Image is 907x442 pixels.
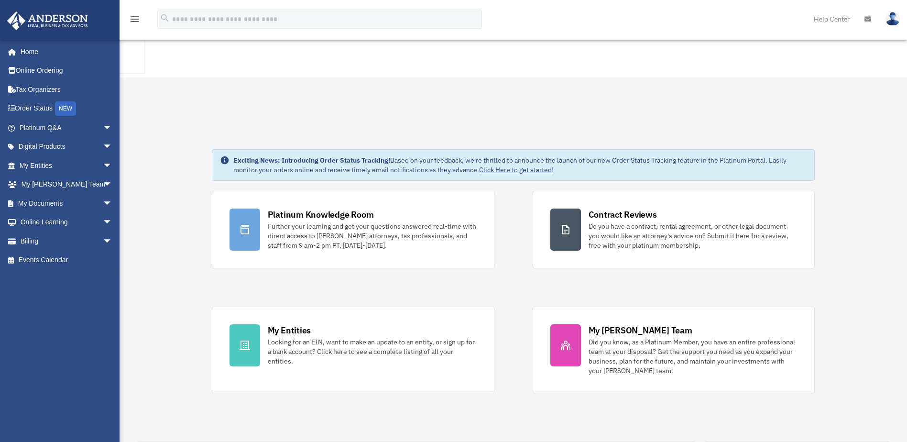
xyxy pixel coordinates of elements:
strong: Exciting News: Introducing Order Status Tracking! [233,156,390,165]
a: Online Ordering [7,61,127,80]
div: Platinum Knowledge Room [268,209,374,221]
a: menu [129,17,141,25]
div: My Entities [268,324,311,336]
span: arrow_drop_down [103,213,122,232]
div: My [PERSON_NAME] Team [589,324,692,336]
a: Platinum Knowledge Room Further your learning and get your questions answered real-time with dire... [212,191,494,268]
a: Online Learningarrow_drop_down [7,213,127,232]
span: arrow_drop_down [103,156,122,176]
a: Digital Productsarrow_drop_down [7,137,127,156]
img: User Pic [885,12,900,26]
a: Home [7,42,122,61]
a: Tax Organizers [7,80,127,99]
div: Based on your feedback, we're thrilled to announce the launch of our new Order Status Tracking fe... [233,155,807,175]
a: My [PERSON_NAME] Teamarrow_drop_down [7,175,127,194]
i: menu [129,13,141,25]
a: Platinum Q&Aarrow_drop_down [7,118,127,137]
div: NEW [55,101,76,116]
span: arrow_drop_down [103,194,122,213]
a: My Entitiesarrow_drop_down [7,156,127,175]
img: Anderson Advisors Platinum Portal [4,11,91,30]
a: Order StatusNEW [7,99,127,119]
span: arrow_drop_down [103,175,122,195]
div: Do you have a contract, rental agreement, or other legal document you would like an attorney's ad... [589,221,798,250]
a: Billingarrow_drop_down [7,232,127,251]
a: My Entities Looking for an EIN, want to make an update to an entity, or sign up for a bank accoun... [212,307,494,393]
a: My [PERSON_NAME] Team Did you know, as a Platinum Member, you have an entire professional team at... [533,307,815,393]
span: arrow_drop_down [103,137,122,157]
span: arrow_drop_down [103,118,122,138]
i: search [160,13,170,23]
div: Did you know, as a Platinum Member, you have an entire professional team at your disposal? Get th... [589,337,798,376]
a: Contract Reviews Do you have a contract, rental agreement, or other legal document you would like... [533,191,815,268]
span: arrow_drop_down [103,232,122,251]
a: My Documentsarrow_drop_down [7,194,127,213]
a: Click Here to get started! [479,166,554,174]
div: Looking for an EIN, want to make an update to an entity, or sign up for a bank account? Click her... [268,337,477,366]
a: Events Calendar [7,251,127,270]
div: Further your learning and get your questions answered real-time with direct access to [PERSON_NAM... [268,221,477,250]
div: Contract Reviews [589,209,657,221]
